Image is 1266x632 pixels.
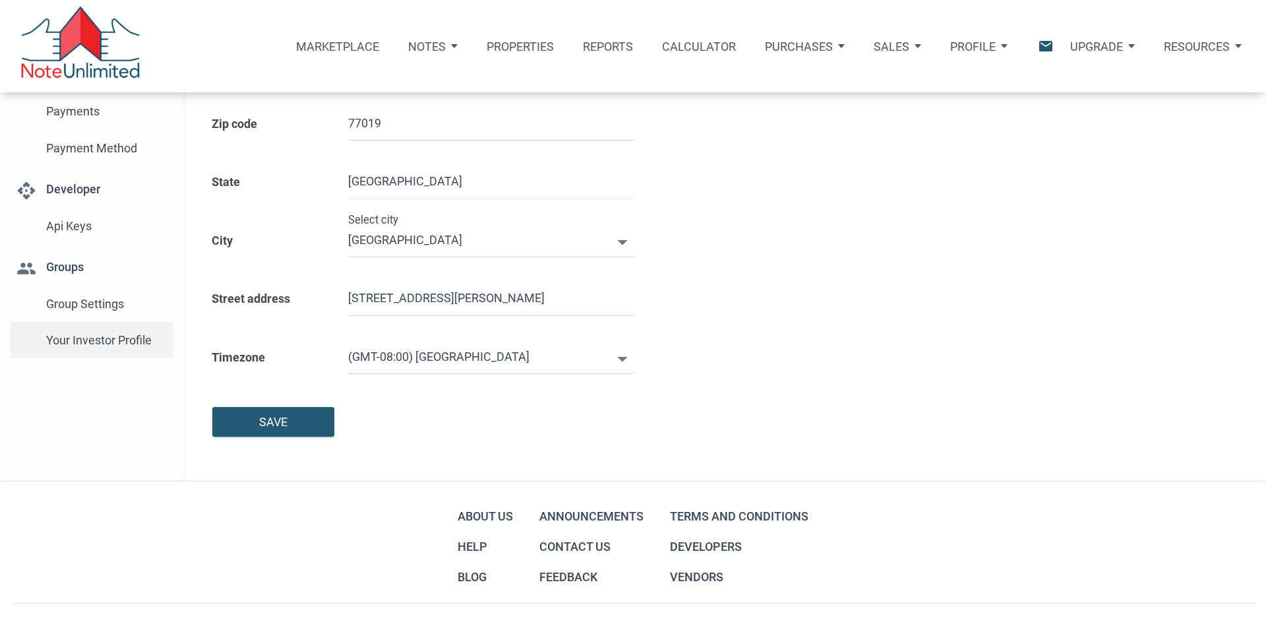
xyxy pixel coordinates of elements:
[202,92,334,151] label: Zip code
[1164,40,1230,53] p: Resources
[296,40,379,53] p: Marketplace
[46,214,167,238] span: Api keys
[394,22,472,70] button: Notes
[750,17,859,75] a: Purchases
[583,40,633,53] p: Reports
[202,150,334,209] label: State
[202,267,334,326] label: Street address
[10,286,173,322] a: Group Settings
[46,292,167,316] span: Group Settings
[348,280,634,316] input: Street address
[1037,38,1054,55] i: email
[536,532,647,562] a: Contact Us
[859,22,936,70] button: Sales
[1056,22,1149,70] button: Upgrade
[212,407,334,437] button: Save
[10,94,173,130] a: Payments
[1149,17,1256,75] a: Resources
[394,17,472,75] a: Notes
[648,17,750,75] a: Calculator
[536,501,647,532] a: Announcements
[1023,17,1056,75] button: email
[936,22,1022,70] button: Profile
[1149,22,1256,70] button: Resources
[454,562,516,592] a: Blog
[472,17,568,75] a: Properties
[454,532,516,562] a: Help
[10,208,173,244] a: Api keys
[487,40,554,53] p: Properties
[259,413,287,431] div: Save
[568,17,648,75] button: Reports
[662,40,736,53] p: Calculator
[874,40,909,53] p: Sales
[750,22,859,70] button: Purchases
[936,17,1022,75] a: Profile
[202,326,334,385] label: Timezone
[202,209,334,268] label: City
[46,100,167,123] span: Payments
[765,40,833,53] p: Purchases
[667,532,812,562] a: Developers
[10,322,173,358] a: Your Investor Profile
[950,40,996,53] p: Profile
[282,17,394,75] button: Marketplace
[454,501,516,532] a: About Us
[408,40,446,53] p: Notes
[46,137,167,160] span: Payment Method
[348,105,634,141] input: Zip code
[536,562,647,592] a: Feedback
[20,7,141,86] img: NoteUnlimited
[667,562,812,592] a: Vendors
[1056,17,1149,75] a: Upgrade
[348,164,634,199] input: Select state
[348,208,398,232] label: Select city
[1070,40,1123,53] p: Upgrade
[46,329,167,352] span: Your Investor Profile
[10,130,173,166] a: Payment Method
[667,501,812,532] a: Terms and conditions
[859,17,936,75] a: Sales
